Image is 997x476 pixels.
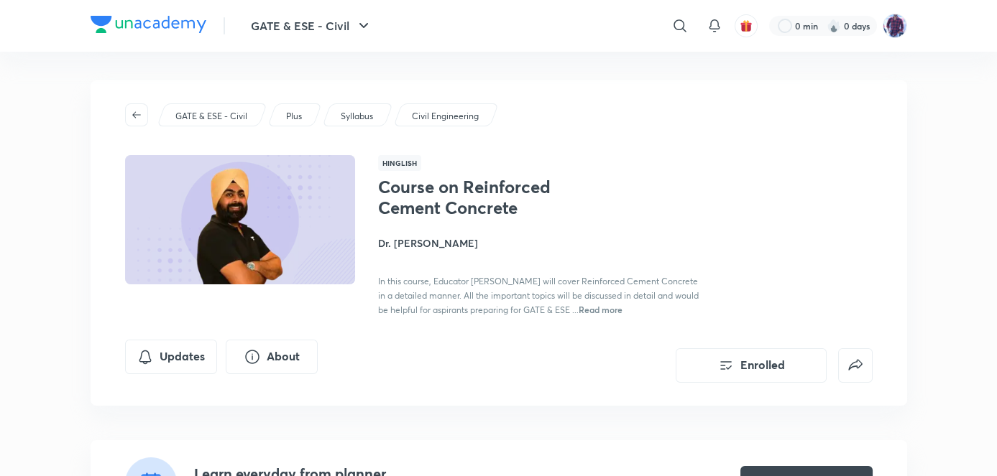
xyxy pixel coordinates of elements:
p: GATE & ESE - Civil [175,110,247,123]
img: Company Logo [91,16,206,33]
a: GATE & ESE - Civil [173,110,249,123]
p: Civil Engineering [412,110,479,123]
a: Plus [283,110,304,123]
button: false [838,348,873,383]
span: Read more [579,304,622,315]
p: Syllabus [341,110,373,123]
h4: Dr. [PERSON_NAME] [378,235,700,251]
button: Updates [125,340,217,374]
img: streak [827,19,841,33]
button: GATE & ESE - Civil [242,11,381,40]
a: Company Logo [91,16,206,37]
span: In this course, Educator [PERSON_NAME] will cover Reinforced Cement Concrete in a detailed manner... [378,276,699,315]
span: Hinglish [378,155,421,171]
button: About [226,340,318,374]
button: Enrolled [676,348,827,383]
a: Civil Engineering [409,110,481,123]
a: Syllabus [338,110,375,123]
h1: Course on Reinforced Cement Concrete [378,177,613,218]
img: Tejasvi Upadhyay [883,14,907,38]
button: avatar [735,14,758,37]
img: avatar [740,19,753,32]
img: Thumbnail [122,154,357,286]
p: Plus [286,110,302,123]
